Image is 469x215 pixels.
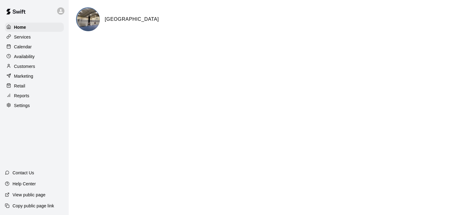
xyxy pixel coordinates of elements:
p: Calendar [14,44,32,50]
a: Availability [5,52,64,61]
p: Services [14,34,31,40]
a: Customers [5,62,64,71]
p: Reports [14,93,29,99]
img: Ironline Sports Complex logo [77,8,100,31]
p: Help Center [13,181,36,187]
a: Settings [5,101,64,110]
a: Services [5,32,64,42]
a: Calendar [5,42,64,51]
a: Home [5,23,64,32]
p: Contact Us [13,170,34,176]
p: Marketing [14,73,33,79]
a: Reports [5,91,64,100]
a: Retail [5,81,64,91]
h6: [GEOGRAPHIC_DATA] [105,15,159,23]
p: View public page [13,192,45,198]
p: Retail [14,83,25,89]
p: Availability [14,54,35,60]
p: Home [14,24,26,30]
p: Settings [14,102,30,109]
p: Customers [14,63,35,69]
a: Marketing [5,72,64,81]
p: Copy public page link [13,203,54,209]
